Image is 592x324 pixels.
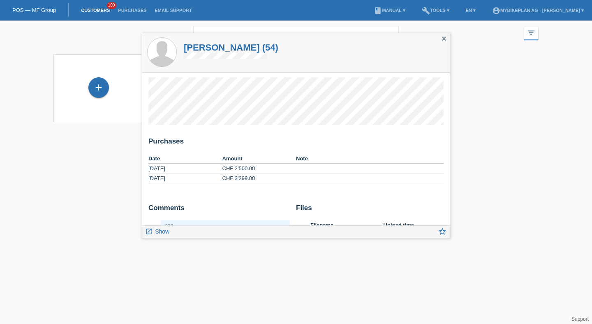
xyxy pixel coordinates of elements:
th: Date [148,154,222,164]
span: Show [155,228,169,235]
td: CHF 2'500.00 [222,164,296,174]
span: 100 [107,2,117,9]
td: [DATE] [148,164,222,174]
a: star_border [438,228,447,238]
td: [DATE] [148,174,222,183]
i: book [374,7,382,15]
div: can [165,222,286,229]
i: filter_list [527,28,536,37]
a: Purchases [114,8,150,13]
i: star_border [438,227,447,236]
a: account_circleMybikeplan AG - [PERSON_NAME] ▾ [488,8,588,13]
h2: Files [296,204,444,216]
h2: Purchases [148,137,444,150]
i: close [385,31,395,41]
i: launch [145,228,153,235]
th: Note [296,154,444,164]
a: launch Show [145,226,169,236]
th: Filename [310,220,384,230]
a: [PERSON_NAME] (54) [184,42,278,53]
h2: Comments [148,204,290,216]
a: buildTools ▾ [418,8,453,13]
td: CHF 3'299.00 [222,174,296,183]
i: close [441,35,447,42]
a: Support [571,316,589,322]
a: Customers [77,8,114,13]
th: Amount [222,154,296,164]
a: POS — MF Group [12,7,56,13]
div: Add customer [89,81,109,95]
i: build [422,7,430,15]
i: account_circle [492,7,500,15]
a: Email Support [150,8,196,13]
input: Search... [193,27,399,46]
a: EN ▾ [462,8,480,13]
a: bookManual ▾ [370,8,409,13]
th: Upload time [384,220,432,230]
